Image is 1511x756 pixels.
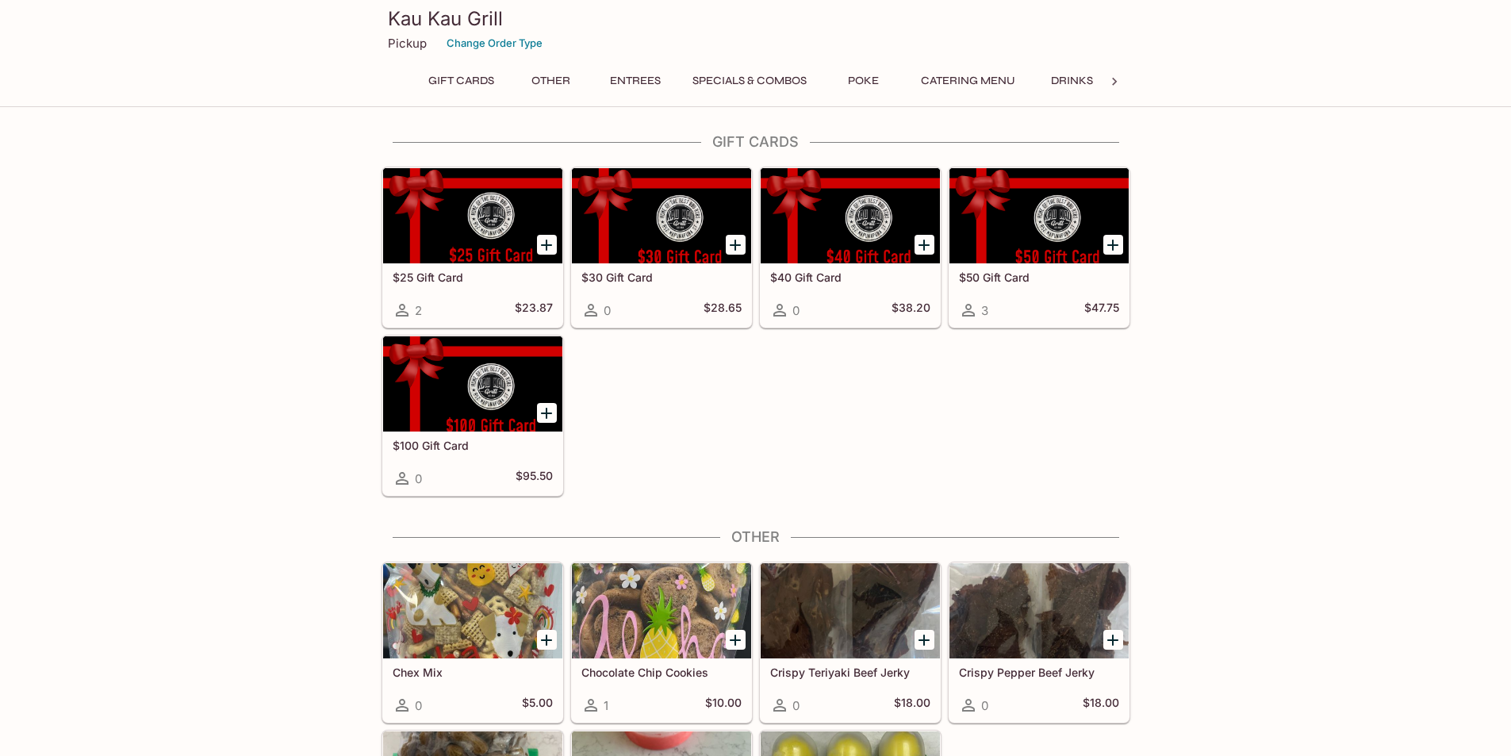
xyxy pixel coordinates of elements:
[537,630,557,650] button: Add Chex Mix
[581,666,742,679] h5: Chocolate Chip Cookies
[600,70,671,92] button: Entrees
[604,698,608,713] span: 1
[383,168,562,263] div: $25 Gift Card
[949,167,1129,328] a: $50 Gift Card3$47.75
[761,168,940,263] div: $40 Gift Card
[894,696,930,715] h5: $18.00
[415,698,422,713] span: 0
[393,666,553,679] h5: Chex Mix
[516,70,587,92] button: Other
[382,167,563,328] a: $25 Gift Card2$23.87
[415,471,422,486] span: 0
[959,666,1119,679] h5: Crispy Pepper Beef Jerky
[684,70,815,92] button: Specials & Combos
[439,31,550,56] button: Change Order Type
[959,271,1119,284] h5: $50 Gift Card
[828,70,899,92] button: Poke
[537,235,557,255] button: Add $25 Gift Card
[1084,301,1119,320] h5: $47.75
[388,6,1124,31] h3: Kau Kau Grill
[393,439,553,452] h5: $100 Gift Card
[981,698,988,713] span: 0
[382,133,1130,151] h4: Gift Cards
[1103,235,1123,255] button: Add $50 Gift Card
[912,70,1024,92] button: Catering Menu
[415,303,422,318] span: 2
[792,698,800,713] span: 0
[382,528,1130,546] h4: Other
[522,696,553,715] h5: $5.00
[571,167,752,328] a: $30 Gift Card0$28.65
[382,562,563,723] a: Chex Mix0$5.00
[1083,696,1119,715] h5: $18.00
[949,562,1129,723] a: Crispy Pepper Beef Jerky0$18.00
[1103,630,1123,650] button: Add Crispy Pepper Beef Jerky
[515,301,553,320] h5: $23.87
[572,563,751,658] div: Chocolate Chip Cookies
[915,235,934,255] button: Add $40 Gift Card
[770,271,930,284] h5: $40 Gift Card
[949,563,1129,658] div: Crispy Pepper Beef Jerky
[949,168,1129,263] div: $50 Gift Card
[1037,70,1108,92] button: Drinks
[572,168,751,263] div: $30 Gift Card
[388,36,427,51] p: Pickup
[760,167,941,328] a: $40 Gift Card0$38.20
[537,403,557,423] button: Add $100 Gift Card
[704,301,742,320] h5: $28.65
[792,303,800,318] span: 0
[516,469,553,488] h5: $95.50
[604,303,611,318] span: 0
[571,562,752,723] a: Chocolate Chip Cookies1$10.00
[420,70,503,92] button: Gift Cards
[383,336,562,432] div: $100 Gift Card
[726,235,746,255] button: Add $30 Gift Card
[382,336,563,496] a: $100 Gift Card0$95.50
[892,301,930,320] h5: $38.20
[760,562,941,723] a: Crispy Teriyaki Beef Jerky0$18.00
[383,563,562,658] div: Chex Mix
[581,271,742,284] h5: $30 Gift Card
[393,271,553,284] h5: $25 Gift Card
[915,630,934,650] button: Add Crispy Teriyaki Beef Jerky
[726,630,746,650] button: Add Chocolate Chip Cookies
[761,563,940,658] div: Crispy Teriyaki Beef Jerky
[770,666,930,679] h5: Crispy Teriyaki Beef Jerky
[981,303,988,318] span: 3
[705,696,742,715] h5: $10.00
